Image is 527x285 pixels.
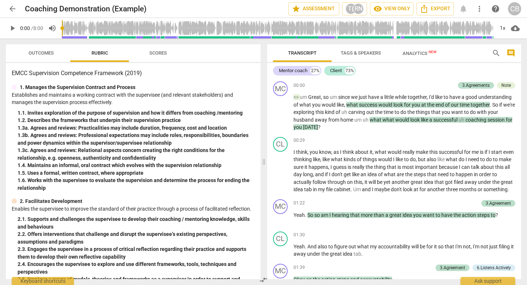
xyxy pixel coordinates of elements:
span: 0:00 [20,25,30,31]
span: away [315,117,328,123]
button: Search [490,47,502,59]
div: 1. 1. Invites exploration of the purpose of supervision and how it differs from coaching /mentoring [18,109,255,117]
span: this [354,179,362,185]
span: happen [456,171,474,177]
span: do [400,109,407,115]
span: I [459,164,461,170]
span: need [438,171,450,177]
span: what [446,156,459,162]
span: if [499,102,503,108]
span: is [348,164,352,170]
div: Change speaker [273,137,288,152]
span: kinds [344,156,357,162]
span: Scores [149,50,167,56]
span: Outcomes [29,50,54,56]
div: 1. 5. Uses a formal, written contract, where appropriate [18,169,255,177]
span: like [322,156,331,162]
span: Filler word [354,117,363,123]
span: through [328,179,347,185]
span: idea [424,179,434,185]
span: don't [391,186,403,192]
span: is [480,149,485,155]
span: what [299,102,312,108]
span: of [445,102,451,108]
span: I [372,186,374,192]
div: 1. 3a. Agrees and reviews: Practicalities may include duration, frequency, cost and location [18,124,255,132]
div: CB [508,2,521,15]
span: another [427,186,446,192]
span: would [378,156,393,162]
span: away [464,179,478,185]
span: to [395,109,400,115]
span: of [336,109,341,115]
span: it [365,179,369,185]
span: you [442,109,451,115]
span: look [393,102,404,108]
span: from [328,117,340,123]
span: can [461,164,471,170]
span: like [337,102,344,108]
span: with [477,109,488,115]
span: I [393,156,396,162]
span: Yeah [294,212,305,218]
span: cloud_download [511,24,520,33]
span: it [304,164,309,170]
span: carving [348,109,366,115]
span: cabinet [334,186,351,192]
span: , [427,94,429,100]
div: Ask support [460,277,515,285]
span: is [397,164,402,170]
span: an [360,171,367,177]
span: to [493,156,499,162]
span: that [427,171,438,177]
span: got [445,179,454,185]
span: we [351,94,359,100]
span: that [350,212,361,218]
span: sure [294,164,304,170]
span: 01:22 [294,200,305,206]
span: while [395,94,408,100]
span: Transcript [288,50,317,56]
span: a [380,94,384,100]
span: have [368,94,380,100]
span: things [416,109,431,115]
span: [DATE] [303,124,318,130]
span: are [397,171,405,177]
span: yet [384,179,392,185]
span: what [382,117,395,123]
span: Filler word [300,94,308,100]
button: T(RN [342,2,367,15]
span: another [392,179,411,185]
span: don't [332,171,344,177]
span: So [307,212,314,218]
span: I [340,149,343,155]
span: like [396,156,404,162]
span: , [373,149,375,155]
span: . [490,102,492,108]
span: I [329,171,332,177]
span: so [323,94,330,100]
span: maybe [374,186,391,192]
span: Export [420,4,451,13]
span: a [385,212,389,218]
span: am [321,212,329,218]
span: think [296,149,307,155]
span: together [471,102,490,108]
span: three [446,186,459,192]
span: I [330,164,333,170]
span: would [322,102,337,108]
span: thing [374,164,387,170]
span: , [320,156,322,162]
span: I [466,156,468,162]
span: successful [433,117,459,123]
span: need [468,156,480,162]
span: follow [313,179,328,185]
span: time [460,102,471,108]
span: . [351,186,353,192]
span: 00:00 [294,82,305,89]
span: Assessment [292,4,336,13]
div: RN [353,3,364,14]
div: 73% [345,67,355,74]
span: guess [333,164,348,170]
h3: EMCC Supervision Competence Framework (2019) [12,69,255,78]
